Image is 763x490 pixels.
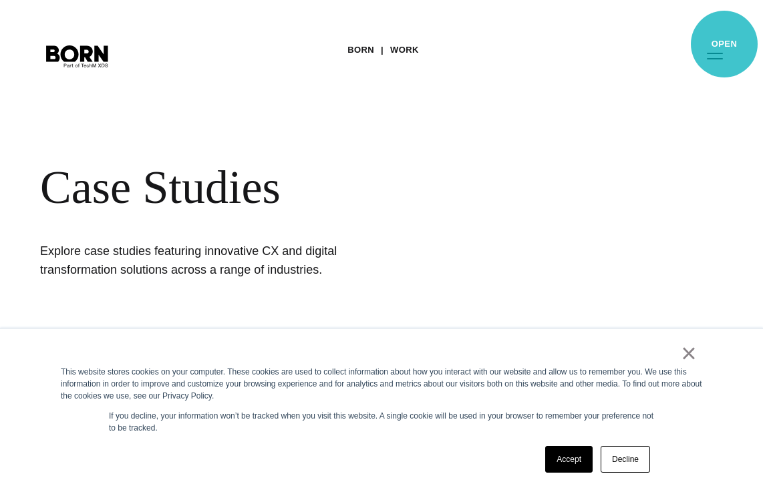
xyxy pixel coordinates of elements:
[699,41,731,69] button: Open
[40,160,601,215] div: Case Studies
[61,366,702,402] div: This website stores cookies on your computer. These cookies are used to collect information about...
[601,446,650,473] a: Decline
[109,410,654,434] p: If you decline, your information won’t be tracked when you visit this website. A single cookie wi...
[681,347,697,359] a: ×
[40,242,381,279] h1: Explore case studies featuring innovative CX and digital transformation solutions across a range ...
[390,40,419,60] a: Work
[545,446,593,473] a: Accept
[347,40,374,60] a: BORN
